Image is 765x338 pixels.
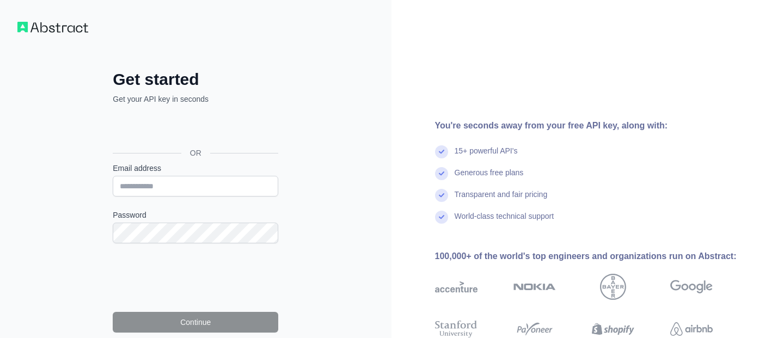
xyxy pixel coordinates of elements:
label: Password [113,210,278,220]
div: Transparent and fair pricing [455,189,548,211]
img: bayer [600,274,626,300]
img: check mark [435,211,448,224]
img: accenture [435,274,478,300]
h2: Get started [113,70,278,89]
button: Continue [113,312,278,333]
div: World-class technical support [455,211,554,232]
div: You're seconds away from your free API key, along with: [435,119,748,132]
div: 15+ powerful API's [455,145,518,167]
iframe: reCAPTCHA [113,256,278,299]
p: Get your API key in seconds [113,94,278,105]
img: Workflow [17,22,88,33]
span: OR [181,148,210,158]
img: check mark [435,167,448,180]
iframe: Sign in with Google Button [107,116,281,140]
img: google [670,274,713,300]
img: check mark [435,145,448,158]
label: Email address [113,163,278,174]
div: Generous free plans [455,167,524,189]
img: nokia [513,274,556,300]
div: 100,000+ of the world's top engineers and organizations run on Abstract: [435,250,748,263]
img: check mark [435,189,448,202]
